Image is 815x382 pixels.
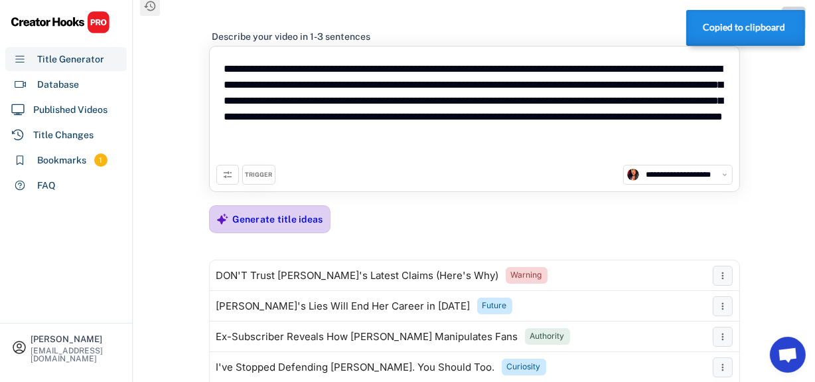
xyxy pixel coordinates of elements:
img: CHPRO%20Logo.svg [11,11,110,34]
div: [EMAIL_ADDRESS][DOMAIN_NAME] [31,347,121,363]
div: Warning [511,270,542,281]
a: Ouvrir le chat [770,337,806,373]
div: DON'T Trust [PERSON_NAME]'s Latest Claims (Here's Why) [216,270,499,281]
div: Curiosity [507,361,541,373]
div: Authority [530,331,565,342]
img: channels4_profile.jpg [627,169,639,181]
div: Bookmarks [37,153,86,167]
div: Ex-Subscriber Reveals How [PERSON_NAME] Manipulates Fans [216,332,518,342]
div: 1 [94,155,108,166]
div: Title Generator [37,52,104,66]
div: [PERSON_NAME] [31,335,121,343]
div: FAQ [37,179,56,193]
div: Generate title ideas [233,213,323,225]
div: [PERSON_NAME]'s Lies Will End Her Career in [DATE] [216,301,471,312]
strong: Copied to clipboard [703,22,785,33]
div: Future [482,300,507,312]
div: Database [37,78,79,92]
div: Title Changes [33,128,94,142]
div: TRIGGER [245,171,272,179]
div: Published Videos [33,103,108,117]
div: Describe your video in 1-3 sentences [212,31,371,43]
div: I've Stopped Defending [PERSON_NAME]. You Should Too. [216,362,495,373]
